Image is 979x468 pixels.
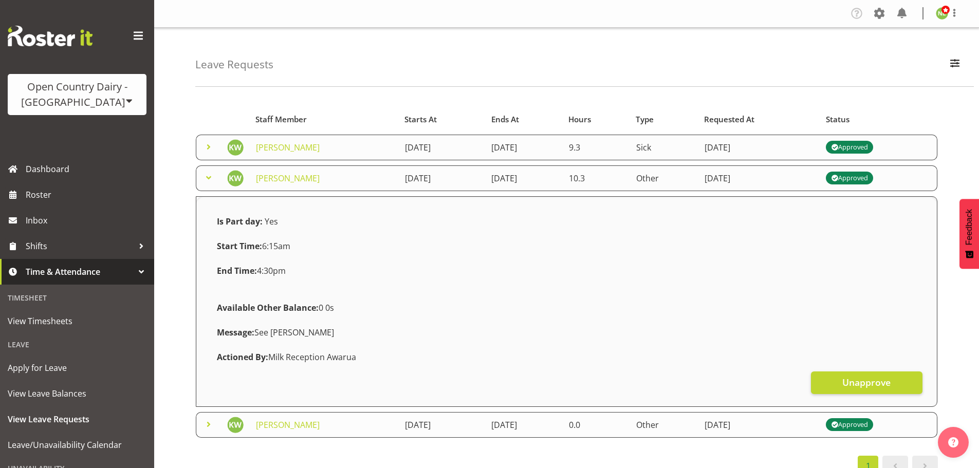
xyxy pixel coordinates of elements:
[217,302,319,313] strong: Available Other Balance:
[256,173,320,184] a: [PERSON_NAME]
[8,386,146,401] span: View Leave Balances
[217,240,290,252] span: 6:15am
[211,345,922,369] div: Milk Reception Awarua
[485,412,562,438] td: [DATE]
[227,139,244,156] img: kerrod-ward11647.jpg
[227,417,244,433] img: kerrod-ward11647.jpg
[26,264,134,279] span: Time & Attendance
[3,432,152,458] a: Leave/Unavailability Calendar
[8,411,146,427] span: View Leave Requests
[211,295,922,320] div: 0 0s
[227,170,244,186] img: kerrod-ward11647.jpg
[3,287,152,308] div: Timesheet
[217,216,263,227] strong: Is Part day:
[944,53,966,76] button: Filter Employees
[948,437,958,447] img: help-xxl-2.png
[811,371,922,394] button: Unapprove
[491,114,519,125] span: Ends At
[698,135,820,160] td: [DATE]
[826,114,849,125] span: Status
[698,165,820,191] td: [DATE]
[217,265,257,276] strong: End Time:
[842,376,891,389] span: Unapprove
[485,165,562,191] td: [DATE]
[8,437,146,453] span: Leave/Unavailability Calendar
[217,327,254,338] strong: Message:
[3,406,152,432] a: View Leave Requests
[217,351,268,363] strong: Actioned By:
[831,172,868,184] div: Approved
[563,412,630,438] td: 0.0
[8,360,146,376] span: Apply for Leave
[195,59,273,70] h4: Leave Requests
[3,381,152,406] a: View Leave Balances
[399,412,485,438] td: [DATE]
[18,79,136,110] div: Open Country Dairy - [GEOGRAPHIC_DATA]
[698,412,820,438] td: [DATE]
[704,114,754,125] span: Requested At
[217,265,286,276] span: 4:30pm
[26,238,134,254] span: Shifts
[959,199,979,269] button: Feedback - Show survey
[399,135,485,160] td: [DATE]
[563,135,630,160] td: 9.3
[3,355,152,381] a: Apply for Leave
[255,114,307,125] span: Staff Member
[485,135,562,160] td: [DATE]
[256,142,320,153] a: [PERSON_NAME]
[936,7,948,20] img: nicole-lloyd7454.jpg
[211,320,922,345] div: See [PERSON_NAME]
[563,165,630,191] td: 10.3
[8,313,146,329] span: View Timesheets
[831,419,868,431] div: Approved
[3,334,152,355] div: Leave
[3,308,152,334] a: View Timesheets
[965,209,974,245] span: Feedback
[404,114,437,125] span: Starts At
[26,187,149,202] span: Roster
[8,26,93,46] img: Rosterit website logo
[568,114,591,125] span: Hours
[630,135,698,160] td: Sick
[831,141,868,154] div: Approved
[630,412,698,438] td: Other
[636,114,654,125] span: Type
[26,213,149,228] span: Inbox
[265,216,278,227] span: Yes
[256,419,320,430] a: [PERSON_NAME]
[217,240,262,252] strong: Start Time:
[399,165,485,191] td: [DATE]
[26,161,149,177] span: Dashboard
[630,165,698,191] td: Other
